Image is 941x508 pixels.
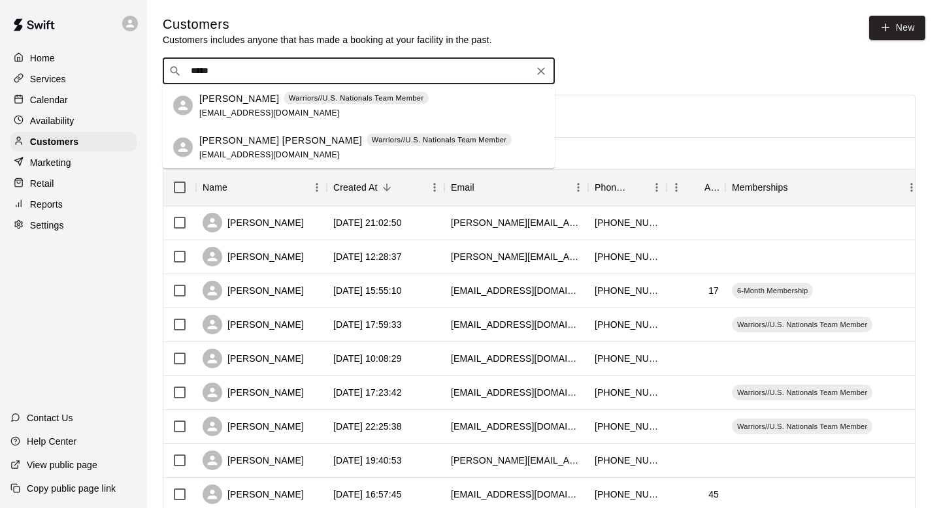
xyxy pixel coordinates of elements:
[595,169,629,206] div: Phone Number
[333,169,378,206] div: Created At
[333,250,402,263] div: 2025-09-09 12:28:37
[595,352,660,365] div: +15733098921
[203,213,304,232] div: [PERSON_NAME]
[203,169,227,206] div: Name
[10,153,137,172] a: Marketing
[732,421,872,432] span: Warriors//U.S. Nationals Team Member
[27,482,116,495] p: Copy public page link
[595,284,660,297] div: +15738816395
[30,93,68,106] p: Calendar
[30,177,54,190] p: Retail
[333,420,402,433] div: 2025-09-03 22:25:38
[27,435,76,448] p: Help Center
[163,58,555,84] div: Search customers by name or email
[595,250,660,263] div: +15733566086
[732,387,872,398] span: Warriors//U.S. Nationals Team Member
[199,91,279,105] p: [PERSON_NAME]
[732,317,872,332] div: Warriors//U.S. Nationals Team Member
[333,284,402,297] div: 2025-09-08 15:55:10
[451,420,582,433] div: annegregstonnichols@gmail.com
[595,488,660,501] div: +15739991494
[372,135,507,146] p: Warriors//U.S. Nationals Team Member
[333,386,402,399] div: 2025-09-04 17:23:42
[732,419,872,434] div: Warriors//U.S. Nationals Team Member
[10,174,137,193] a: Retail
[203,349,304,368] div: [PERSON_NAME]
[30,52,55,65] p: Home
[451,318,582,331] div: mnparker5@gmail.com
[203,247,304,266] div: [PERSON_NAME]
[732,319,872,330] span: Warriors//U.S. Nationals Team Member
[474,178,493,197] button: Sort
[451,454,582,467] div: amynicolemahoney@hotmail.com
[173,138,193,157] div: Hudson Hatcher
[333,216,402,229] div: 2025-09-16 21:02:50
[307,178,327,197] button: Menu
[333,352,402,365] div: 2025-09-06 10:08:29
[451,284,582,297] div: terillbean@yahoo.com
[704,169,719,206] div: Age
[595,318,660,331] div: +15732301342
[227,178,246,197] button: Sort
[10,111,137,131] a: Availability
[451,386,582,399] div: aricbremer@gmail.com
[588,169,667,206] div: Phone Number
[333,488,402,501] div: 2025-09-02 16:57:45
[732,385,872,400] div: Warriors//U.S. Nationals Team Member
[595,454,660,467] div: +15738086025
[203,281,304,300] div: [PERSON_NAME]
[10,215,137,235] a: Settings
[595,386,660,399] div: +15733247431
[203,383,304,402] div: [PERSON_NAME]
[451,488,582,501] div: calgraves@gmail.com
[647,178,667,197] button: Menu
[451,169,474,206] div: Email
[196,169,327,206] div: Name
[708,488,719,501] div: 45
[708,284,719,297] div: 17
[451,250,582,263] div: chris@columbiapoolandspa.com
[595,216,660,229] div: +15734242274
[27,458,97,471] p: View public page
[203,417,304,436] div: [PERSON_NAME]
[444,169,588,206] div: Email
[732,169,788,206] div: Memberships
[788,178,806,197] button: Sort
[869,16,925,40] a: New
[569,178,588,197] button: Menu
[333,318,402,331] div: 2025-09-06 17:59:33
[203,451,304,470] div: [PERSON_NAME]
[199,133,362,147] p: [PERSON_NAME] [PERSON_NAME]
[30,198,63,211] p: Reports
[732,283,813,298] div: 6-Month Membership
[333,454,402,467] div: 2025-09-02 19:40:53
[199,108,340,117] span: [EMAIL_ADDRESS][DOMAIN_NAME]
[10,132,137,151] div: Customers
[425,178,444,197] button: Menu
[27,411,73,424] p: Contact Us
[10,69,137,89] a: Services
[667,169,725,206] div: Age
[30,156,71,169] p: Marketing
[10,90,137,110] a: Calendar
[629,178,647,197] button: Sort
[451,352,582,365] div: tonypalmer021@gmail.com
[532,62,550,80] button: Clear
[327,169,444,206] div: Created At
[686,178,704,197] button: Sort
[203,315,304,334] div: [PERSON_NAME]
[10,48,137,68] a: Home
[30,135,78,148] p: Customers
[163,16,492,33] h5: Customers
[30,114,74,127] p: Availability
[10,195,137,214] a: Reports
[199,150,340,159] span: [EMAIL_ADDRESS][DOMAIN_NAME]
[163,33,492,46] p: Customers includes anyone that has made a booking at your facility in the past.
[595,420,660,433] div: +15738645114
[725,169,921,206] div: Memberships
